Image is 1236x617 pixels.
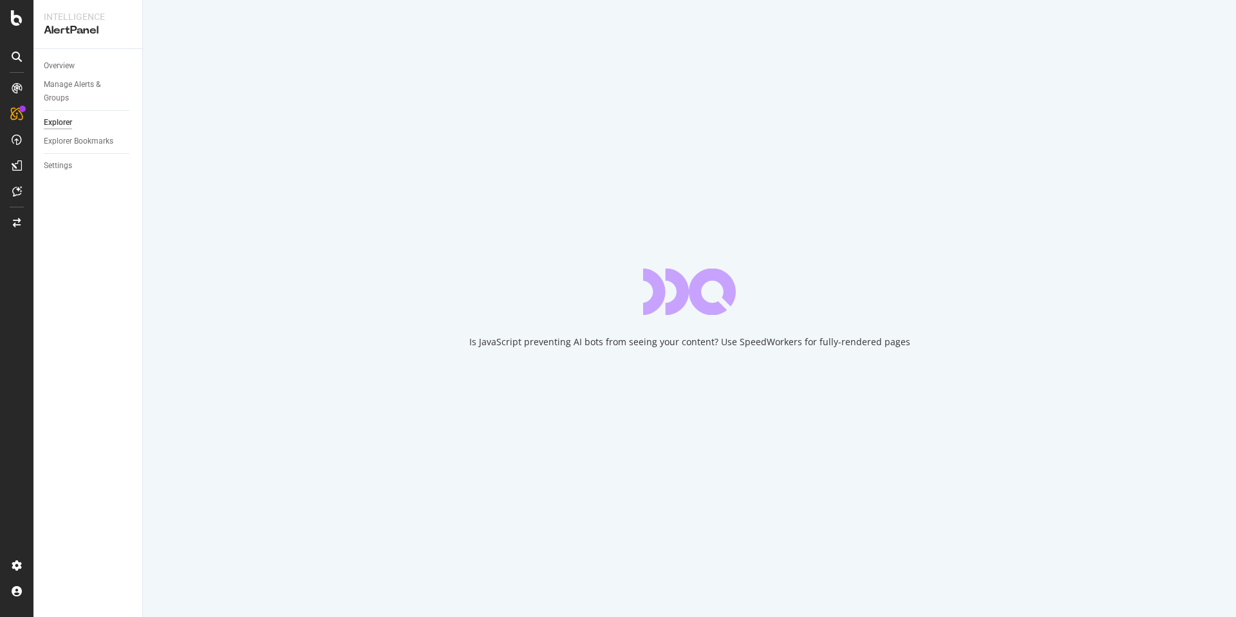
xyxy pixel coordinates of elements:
[469,336,910,348] div: Is JavaScript preventing AI bots from seeing your content? Use SpeedWorkers for fully-rendered pages
[44,135,113,148] div: Explorer Bookmarks
[44,135,133,148] a: Explorer Bookmarks
[44,116,133,129] a: Explorer
[44,23,132,38] div: AlertPanel
[44,59,75,73] div: Overview
[44,159,133,173] a: Settings
[44,78,121,105] div: Manage Alerts & Groups
[44,10,132,23] div: Intelligence
[44,116,72,129] div: Explorer
[643,269,736,315] div: animation
[44,78,133,105] a: Manage Alerts & Groups
[44,59,133,73] a: Overview
[44,159,72,173] div: Settings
